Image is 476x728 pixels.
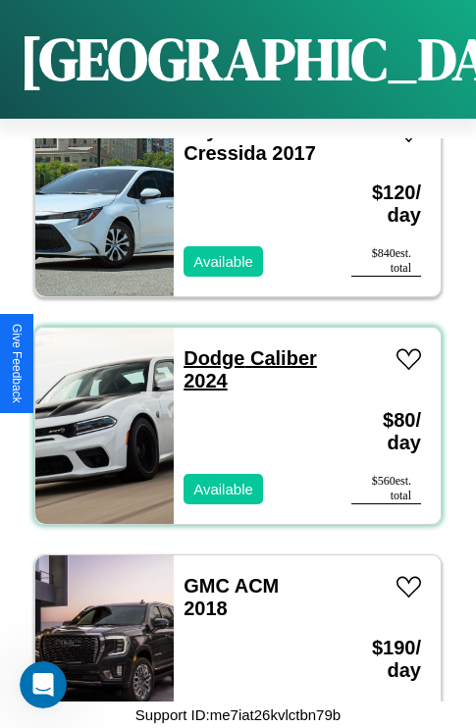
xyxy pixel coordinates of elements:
[20,661,67,708] iframe: Intercom live chat
[351,246,421,277] div: $ 840 est. total
[135,702,341,728] p: Support ID: me7iat26kvlctbn79b
[184,575,279,619] a: GMC ACM 2018
[351,617,421,702] h3: $ 190 / day
[193,476,253,502] p: Available
[10,324,24,403] div: Give Feedback
[351,474,421,504] div: $ 560 est. total
[184,347,317,391] a: Dodge Caliber 2024
[184,120,316,164] a: Toyota Cressida 2017
[193,248,253,275] p: Available
[351,390,421,474] h3: $ 80 / day
[351,162,421,246] h3: $ 120 / day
